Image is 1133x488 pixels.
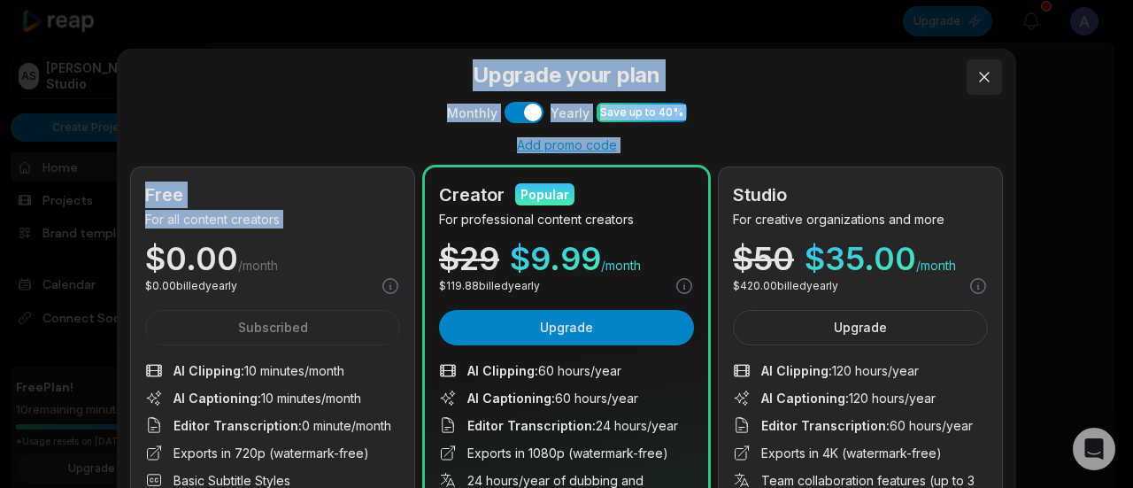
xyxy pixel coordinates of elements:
span: 120 hours/year [761,361,919,380]
h2: Creator [439,182,505,208]
div: Popular [520,185,569,204]
span: Editor Transcription : [173,418,302,433]
span: /month [238,257,278,275]
span: AI Captioning : [467,391,555,406]
h3: Upgrade your plan [131,59,1002,91]
span: AI Captioning : [761,391,849,406]
li: Exports in 4K (watermark-free) [733,444,988,462]
p: $ 0.00 billed yearly [145,278,237,294]
span: $ 0.00 [145,243,238,275]
p: For all content creators [145,210,400,229]
div: Add promo code [131,137,1002,153]
span: $ 9.99 [510,243,601,275]
p: For creative organizations and more [733,210,988,229]
span: Yearly [551,104,590,122]
span: Editor Transcription : [761,418,890,433]
span: AI Clipping : [761,363,832,378]
div: $ 29 [439,243,499,275]
span: 60 hours/year [761,416,973,435]
span: 24 hours/year [467,416,678,435]
span: 10 minutes/month [173,389,361,407]
span: AI Captioning : [173,391,261,406]
h2: Studio [733,182,787,208]
p: $ 119.88 billed yearly [439,278,540,294]
span: 60 hours/year [467,361,621,380]
span: AI Clipping : [467,363,538,378]
button: Upgrade [439,310,694,345]
span: 10 minutes/month [173,361,344,380]
span: $ 35.00 [805,243,916,275]
span: Editor Transcription : [467,418,596,433]
li: Exports in 720p (watermark-free) [145,444,400,462]
div: $ 50 [733,243,794,275]
h2: Free [145,182,183,208]
div: Open Intercom Messenger [1073,428,1115,470]
button: Upgrade [733,310,988,345]
span: 60 hours/year [467,389,638,407]
li: Exports in 1080p (watermark-free) [439,444,694,462]
p: $ 420.00 billed yearly [733,278,838,294]
span: AI Clipping : [173,363,244,378]
span: Monthly [447,104,497,122]
div: Save up to 40% [600,105,683,120]
p: For professional content creators [439,210,694,229]
span: /month [601,257,641,275]
span: /month [916,257,956,275]
span: 0 minute/month [173,416,391,435]
span: 120 hours/year [761,389,936,407]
